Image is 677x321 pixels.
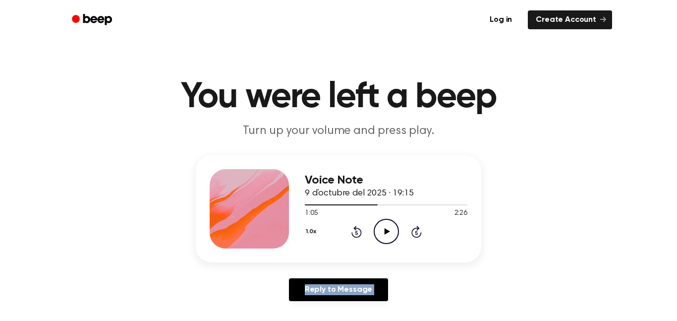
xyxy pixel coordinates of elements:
a: Log in [480,8,522,31]
a: Reply to Message [289,278,388,301]
button: 1.0x [305,223,320,240]
h1: You were left a beep [85,79,592,115]
p: Turn up your volume and press play. [148,123,529,139]
a: Create Account [528,10,612,29]
span: 2:26 [454,208,467,219]
h3: Voice Note [305,174,467,187]
span: 9 d’octubre del 2025 · 19:15 [305,189,414,198]
span: 1:05 [305,208,318,219]
a: Beep [65,10,121,30]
